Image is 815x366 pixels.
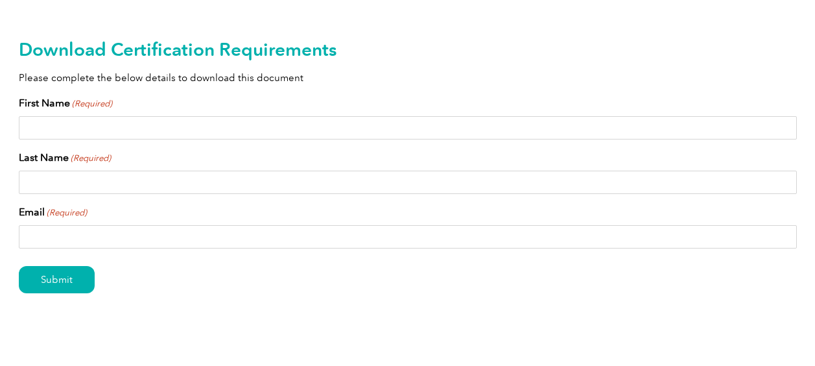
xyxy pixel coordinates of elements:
span: (Required) [71,97,112,110]
label: Last Name [19,150,111,165]
span: (Required) [69,152,111,165]
input: Submit [19,266,95,293]
label: Email [19,204,87,220]
span: (Required) [45,206,87,219]
h2: Download Certification Requirements [19,39,797,60]
p: Please complete the below details to download this document [19,71,797,85]
label: First Name [19,95,112,111]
